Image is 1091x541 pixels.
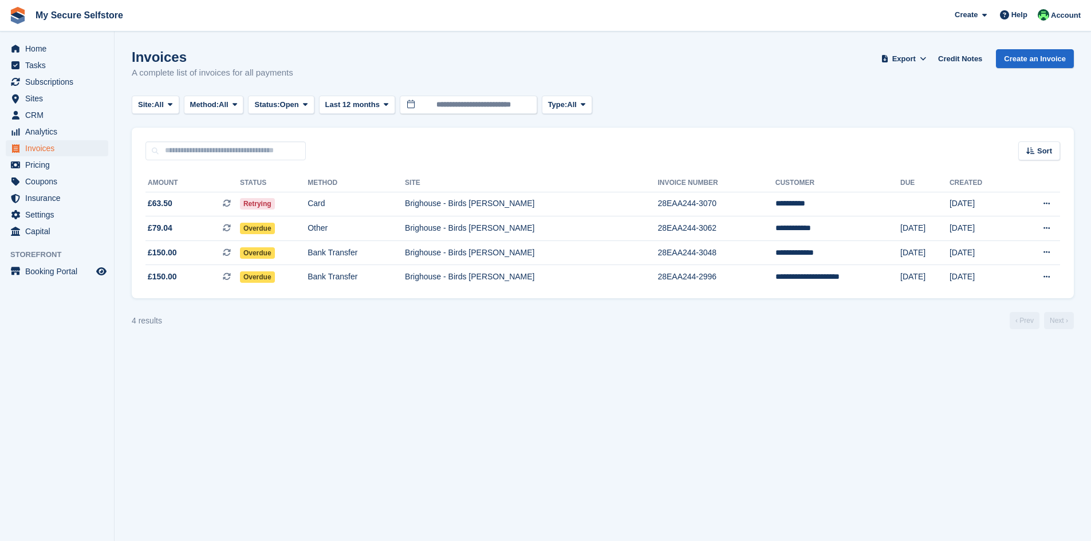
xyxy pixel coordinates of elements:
[1011,9,1027,21] span: Help
[6,41,108,57] a: menu
[240,174,308,192] th: Status
[25,74,94,90] span: Subscriptions
[657,192,775,216] td: 28EAA244-3070
[240,198,275,210] span: Retrying
[184,96,244,114] button: Method: All
[308,265,405,289] td: Bank Transfer
[548,99,568,110] span: Type:
[6,223,108,239] a: menu
[950,240,1013,265] td: [DATE]
[25,157,94,173] span: Pricing
[138,99,154,110] span: Site:
[148,271,177,283] span: £150.00
[254,99,279,110] span: Status:
[6,173,108,189] a: menu
[308,174,405,192] th: Method
[240,247,275,259] span: Overdue
[892,53,916,65] span: Export
[132,96,179,114] button: Site: All
[248,96,314,114] button: Status: Open
[190,99,219,110] span: Method:
[25,41,94,57] span: Home
[542,96,592,114] button: Type: All
[6,140,108,156] a: menu
[25,173,94,189] span: Coupons
[148,222,172,234] span: £79.04
[9,7,26,24] img: stora-icon-8386f47178a22dfd0bd8f6a31ec36ba5ce8667c1dd55bd0f319d3a0aa187defe.svg
[25,223,94,239] span: Capital
[879,49,929,68] button: Export
[219,99,229,110] span: All
[900,174,950,192] th: Due
[950,192,1013,216] td: [DATE]
[657,265,775,289] td: 28EAA244-2996
[405,192,657,216] td: Brighouse - Birds [PERSON_NAME]
[1051,10,1081,21] span: Account
[996,49,1074,68] a: Create an Invoice
[132,49,293,65] h1: Invoices
[31,6,128,25] a: My Secure Selfstore
[950,174,1013,192] th: Created
[25,57,94,73] span: Tasks
[154,99,164,110] span: All
[657,174,775,192] th: Invoice Number
[6,124,108,140] a: menu
[900,265,950,289] td: [DATE]
[240,223,275,234] span: Overdue
[6,74,108,90] a: menu
[405,240,657,265] td: Brighouse - Birds [PERSON_NAME]
[567,99,577,110] span: All
[1044,312,1074,329] a: Next
[657,240,775,265] td: 28EAA244-3048
[405,265,657,289] td: Brighouse - Birds [PERSON_NAME]
[25,190,94,206] span: Insurance
[405,174,657,192] th: Site
[1010,312,1039,329] a: Previous
[6,190,108,206] a: menu
[145,174,240,192] th: Amount
[950,216,1013,241] td: [DATE]
[6,157,108,173] a: menu
[405,216,657,241] td: Brighouse - Birds [PERSON_NAME]
[25,107,94,123] span: CRM
[6,57,108,73] a: menu
[6,263,108,279] a: menu
[308,240,405,265] td: Bank Transfer
[10,249,114,260] span: Storefront
[280,99,299,110] span: Open
[132,315,162,327] div: 4 results
[25,90,94,106] span: Sites
[132,66,293,80] p: A complete list of invoices for all payments
[1037,145,1052,157] span: Sort
[308,192,405,216] td: Card
[240,271,275,283] span: Overdue
[6,207,108,223] a: menu
[6,107,108,123] a: menu
[308,216,405,241] td: Other
[148,247,177,259] span: £150.00
[25,207,94,223] span: Settings
[94,264,108,278] a: Preview store
[955,9,978,21] span: Create
[25,263,94,279] span: Booking Portal
[319,96,395,114] button: Last 12 months
[148,198,172,210] span: £63.50
[25,124,94,140] span: Analytics
[934,49,987,68] a: Credit Notes
[6,90,108,106] a: menu
[950,265,1013,289] td: [DATE]
[25,140,94,156] span: Invoices
[325,99,380,110] span: Last 12 months
[775,174,900,192] th: Customer
[1007,312,1076,329] nav: Page
[900,240,950,265] td: [DATE]
[657,216,775,241] td: 28EAA244-3062
[900,216,950,241] td: [DATE]
[1038,9,1049,21] img: Vickie Wedge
